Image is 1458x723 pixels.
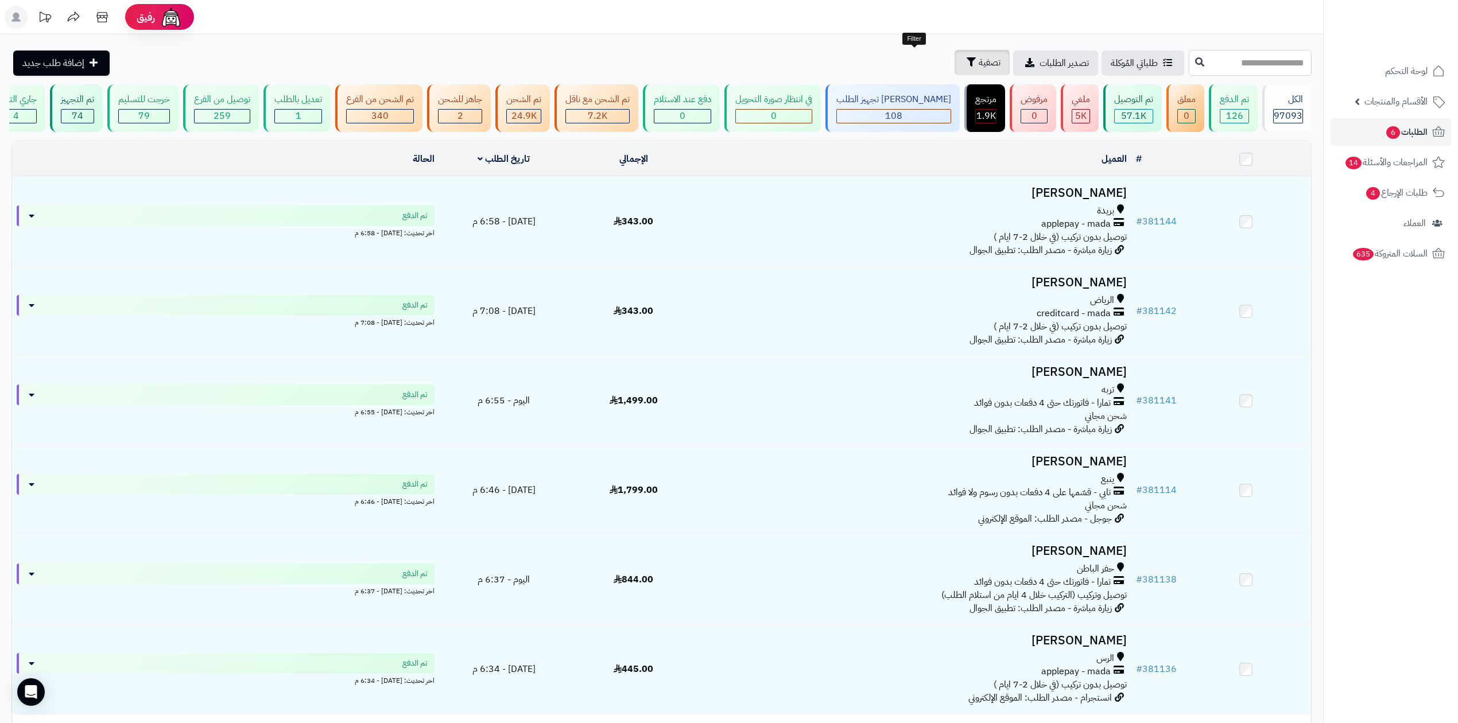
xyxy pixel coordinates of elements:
div: [PERSON_NAME] تجهيز الطلب [836,93,951,106]
span: زيارة مباشرة - مصدر الطلب: تطبيق الجوال [970,422,1112,436]
span: انستجرام - مصدر الطلب: الموقع الإلكتروني [968,691,1112,705]
span: الرس [1096,652,1114,665]
a: الطلبات6 [1331,118,1451,146]
span: 1,499.00 [610,394,658,407]
span: 0 [1032,109,1037,123]
span: 79 [138,109,150,123]
div: 0 [736,110,812,123]
span: [DATE] - 6:46 م [472,483,536,497]
span: 340 [371,109,389,123]
div: 1854 [976,110,996,123]
div: تم الشحن [506,93,541,106]
span: السلات المتروكة [1352,246,1428,262]
h3: [PERSON_NAME] [703,634,1127,647]
div: Filter [902,33,925,45]
div: معلق [1177,93,1196,106]
div: مرفوض [1021,93,1048,106]
span: [DATE] - 6:34 م [472,662,536,676]
div: تم الشحن من الفرع [346,93,414,106]
a: العميل [1102,152,1127,166]
span: اليوم - 6:37 م [478,573,530,586]
span: ينبع [1101,473,1114,486]
span: رفيق [137,10,155,24]
span: 0 [680,109,685,123]
div: تم الشحن مع ناقل [565,93,630,106]
a: # [1136,152,1142,166]
div: 0 [1021,110,1047,123]
span: حفر الباطن [1077,562,1114,576]
span: تربه [1102,383,1114,397]
span: 74 [72,109,83,123]
span: 343.00 [614,215,653,228]
div: 108 [837,110,951,123]
span: 5K [1075,109,1087,123]
span: 14 [1345,157,1362,169]
a: ملغي 5K [1058,84,1101,132]
h3: [PERSON_NAME] [703,276,1127,289]
span: المراجعات والأسئلة [1344,154,1428,170]
div: مرتجع [975,93,996,106]
div: اخر تحديث: [DATE] - 6:37 م [17,584,435,596]
span: توصيل بدون تركيب (في خلال 2-7 ايام ) [994,320,1127,333]
a: العملاء [1331,209,1451,237]
a: تم الشحن من الفرع 340 [333,84,425,132]
div: 0 [1178,110,1195,123]
div: اخر تحديث: [DATE] - 6:55 م [17,405,435,417]
span: 126 [1226,109,1243,123]
span: اليوم - 6:55 م [478,394,530,407]
a: طلبات الإرجاع4 [1331,179,1451,207]
div: اخر تحديث: [DATE] - 7:08 م [17,316,435,328]
a: تم الشحن مع ناقل 7.2K [552,84,641,132]
span: # [1136,215,1142,228]
span: applepay - mada [1041,217,1111,231]
a: الإجمالي [619,152,648,166]
a: السلات المتروكة635 [1331,240,1451,267]
h3: [PERSON_NAME] [703,186,1127,200]
span: 844.00 [614,573,653,586]
a: الحالة [413,152,435,166]
span: [DATE] - 7:08 م [472,304,536,318]
div: تم التوصيل [1114,93,1153,106]
div: اخر تحديث: [DATE] - 6:58 م [17,226,435,238]
span: توصيل وتركيب (التركيب خلال 4 ايام من استلام الطلب) [941,588,1127,602]
a: #381144 [1136,215,1177,228]
a: تحديثات المنصة [30,6,59,32]
span: الرياض [1090,294,1114,307]
span: شحن مجاني [1085,499,1127,512]
span: 6 [1386,126,1400,139]
span: تم الدفع [402,658,428,669]
div: دفع عند الاستلام [654,93,711,106]
div: 259 [195,110,250,123]
h3: [PERSON_NAME] [703,366,1127,379]
span: 343.00 [614,304,653,318]
a: معلق 0 [1164,84,1207,132]
a: طلباتي المُوكلة [1102,50,1184,76]
span: 0 [1184,109,1189,123]
div: في انتظار صورة التحويل [735,93,812,106]
span: 1.9K [976,109,996,123]
a: توصيل من الفرع 259 [181,84,261,132]
span: applepay - mada [1041,665,1111,678]
span: 1 [296,109,301,123]
button: تصفية [955,50,1010,75]
span: creditcard - mada [1037,307,1111,320]
span: زيارة مباشرة - مصدر الطلب: تطبيق الجوال [970,333,1112,347]
div: 79 [119,110,169,123]
span: 445.00 [614,662,653,676]
span: توصيل بدون تركيب (في خلال 2-7 ايام ) [994,678,1127,691]
span: تم الدفع [402,568,428,580]
div: 74 [61,110,94,123]
span: 57.1K [1121,109,1146,123]
a: دفع عند الاستلام 0 [641,84,722,132]
span: 108 [885,109,902,123]
span: طلباتي المُوكلة [1111,56,1158,70]
span: 97093 [1274,109,1302,123]
span: 4 [1366,187,1380,200]
span: # [1136,394,1142,407]
div: خرجت للتسليم [118,93,170,106]
div: ملغي [1072,93,1090,106]
a: تصدير الطلبات [1013,50,1098,76]
span: الأقسام والمنتجات [1364,94,1428,110]
a: تم الدفع 126 [1207,84,1260,132]
a: #381114 [1136,483,1177,497]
